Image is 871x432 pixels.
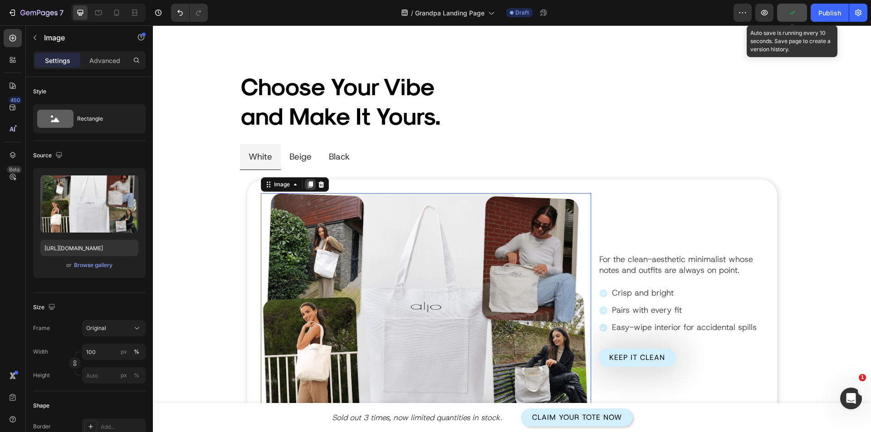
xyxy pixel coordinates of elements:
[82,320,146,336] button: Original
[86,324,106,332] span: Original
[88,387,349,397] p: Sold out 3 times, now limited quantities in stock.
[131,346,142,357] button: px
[101,423,143,431] div: Add...
[176,124,197,139] p: Black
[40,240,138,256] input: https://example.com/image.jpg
[33,371,50,379] label: Height
[840,388,862,409] iframe: Intercom live chat
[108,168,438,402] img: gempages_578709878197977831-64494d06-48dc-405d-a6d1-eeae8bb48e27.png
[153,25,871,432] iframe: Design area
[33,422,51,431] div: Border
[818,8,841,18] div: Publish
[515,9,529,17] span: Draft
[7,166,22,173] div: Beta
[445,323,523,341] a: Keep It Clean
[118,370,129,381] button: %
[33,348,48,356] label: Width
[33,87,46,96] div: Style
[415,8,484,18] span: Grandpa Landing Page
[134,371,139,379] div: %
[121,371,127,379] div: px
[33,324,50,332] label: Frame
[459,279,604,291] p: Pairs with every fit
[82,344,146,360] input: px%
[33,150,64,162] div: Source
[456,327,512,338] p: Keep It Clean
[119,155,139,163] div: Image
[74,261,113,269] div: Browse gallery
[811,4,849,22] button: Publish
[459,296,604,308] p: Easy-wipe interior for accidental spills
[73,261,113,270] button: Browse gallery
[82,367,146,383] input: px%
[66,260,72,271] span: or
[411,8,413,18] span: /
[368,383,480,401] a: Claim Your Tote Now
[4,4,68,22] button: 7
[33,402,49,410] div: Shape
[89,56,120,65] p: Advanced
[131,370,142,381] button: px
[33,301,57,314] div: Size
[121,348,127,356] div: px
[45,56,70,65] p: Settings
[77,108,132,129] div: Rectangle
[118,346,129,357] button: %
[44,32,121,43] p: Image
[859,374,866,381] span: 1
[379,387,469,398] p: Claim Your Tote Now
[40,175,138,233] img: preview-image
[446,229,610,250] p: For the clean-aesthetic minimalist whose notes and outfits are always on point.
[171,4,208,22] div: Undo/Redo
[9,97,22,104] div: 450
[459,262,604,274] p: Crisp and bright
[134,348,139,356] div: %
[59,7,64,18] p: 7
